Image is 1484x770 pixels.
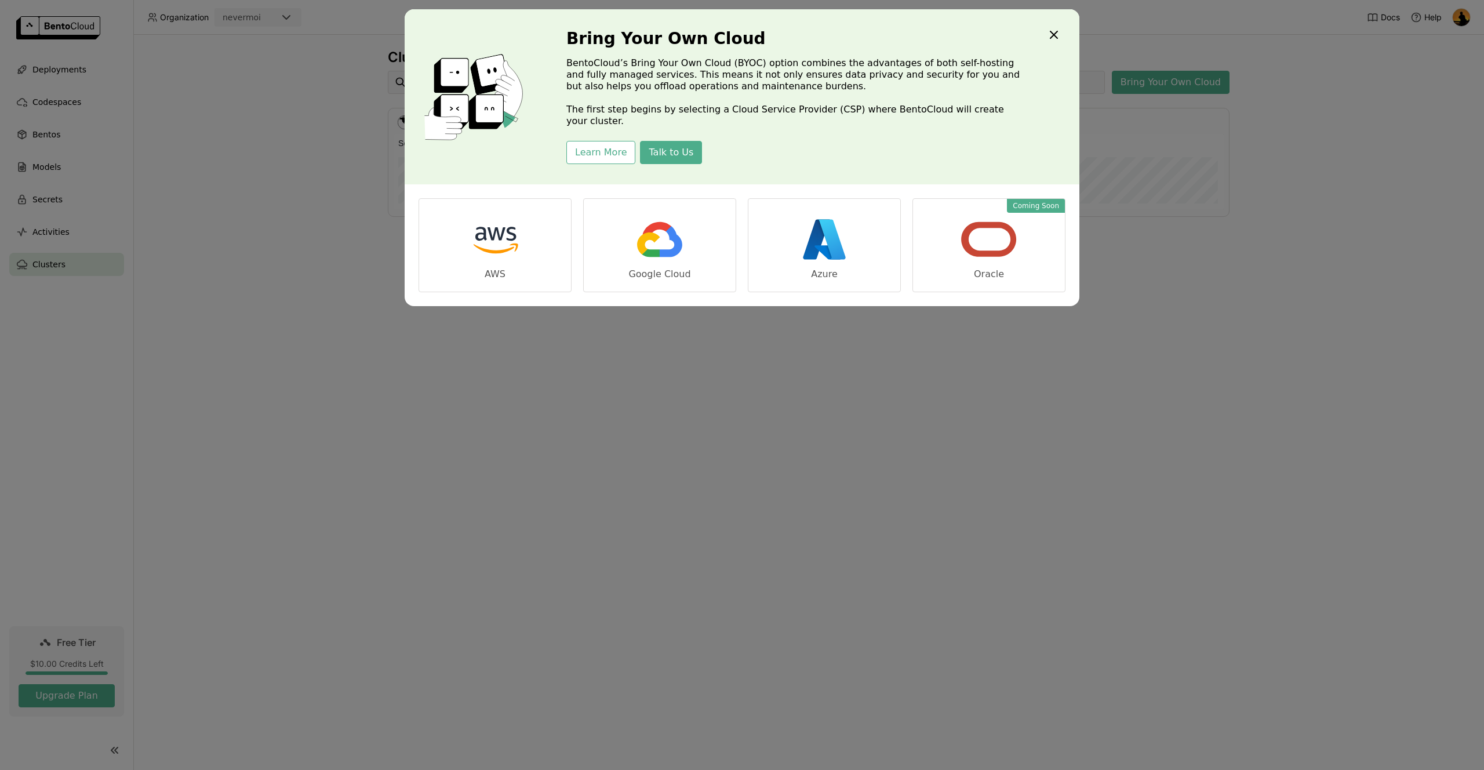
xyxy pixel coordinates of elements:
[583,198,736,292] a: Google Cloud
[466,210,524,268] img: aws
[419,198,572,292] a: AWS
[405,9,1079,306] div: dialog
[485,268,505,280] div: AWS
[631,210,689,268] img: gcp
[974,268,1004,280] div: Oracle
[640,141,702,164] button: Talk to Us
[566,141,635,164] button: Learn More
[960,210,1018,268] img: oracle
[414,53,539,140] img: cover onboarding
[811,268,838,280] div: Azure
[566,30,1024,48] h3: Bring Your Own Cloud
[1047,28,1061,44] div: Close
[795,210,853,268] img: azure
[912,198,1065,292] a: Coming SoonOracle
[1007,199,1065,213] div: Coming Soon
[628,268,690,280] div: Google Cloud
[566,57,1024,127] p: BentoCloud’s Bring Your Own Cloud (BYOC) option combines the advantages of both self-hosting and ...
[748,198,901,292] a: Azure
